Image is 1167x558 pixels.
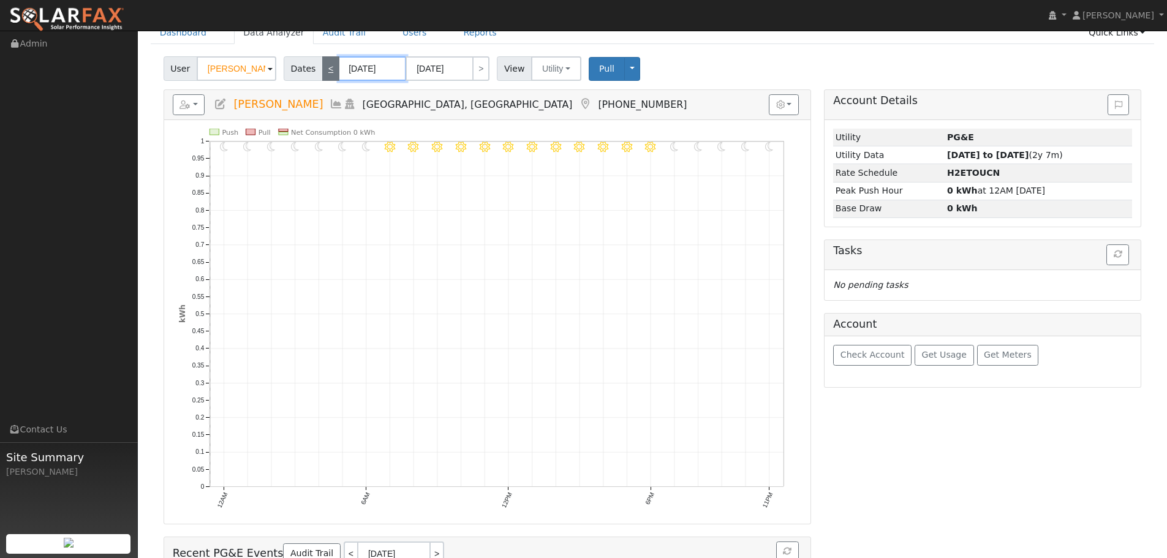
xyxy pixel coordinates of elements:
[192,190,204,197] text: 0.85
[833,280,908,290] i: No pending tasks
[330,98,343,110] a: Multi-Series Graph
[200,138,204,145] text: 1
[314,141,323,152] i: 4AM - Clear
[1108,94,1129,115] button: Issue History
[192,397,204,404] text: 0.25
[833,345,912,366] button: Check Account
[314,21,375,44] a: Audit Trail
[192,258,204,265] text: 0.65
[200,483,204,490] text: 0
[503,141,513,152] i: 12PM - Clear
[234,21,314,44] a: Data Analyzer
[527,141,537,152] i: 1PM - Clear
[1106,244,1129,265] button: Refresh
[945,182,1133,200] td: at 12AM [DATE]
[456,141,466,152] i: 10AM - Clear
[291,129,375,137] text: Net Consumption 0 kWh
[9,7,124,32] img: SolarFax
[192,363,204,369] text: 0.35
[670,141,679,152] i: 7PM - Clear
[947,203,978,213] strong: 0 kWh
[765,141,774,152] i: 11PM - Clear
[599,64,614,74] span: Pull
[6,466,131,478] div: [PERSON_NAME]
[574,141,584,152] i: 3PM - Clear
[833,129,945,146] td: Utility
[497,56,532,81] span: View
[343,98,357,110] a: Login As (last Never)
[598,99,687,110] span: [PHONE_NUMBER]
[984,350,1032,360] span: Get Meters
[645,141,655,152] i: 6PM - Clear
[833,146,945,164] td: Utility Data
[192,293,204,300] text: 0.55
[393,21,436,44] a: Users
[195,449,204,456] text: 0.1
[840,350,905,360] span: Check Account
[195,276,204,283] text: 0.6
[243,141,252,152] i: 1AM - Clear
[977,345,1039,366] button: Get Meters
[192,466,204,473] text: 0.05
[589,57,625,81] button: Pull
[947,168,1000,178] strong: H
[233,98,323,110] span: [PERSON_NAME]
[947,150,1063,160] span: (2y 7m)
[192,224,204,231] text: 0.75
[1079,21,1154,44] a: Quick Links
[833,94,1132,107] h5: Account Details
[360,491,371,505] text: 6AM
[741,141,750,152] i: 10PM - Clear
[258,129,270,137] text: Pull
[622,141,632,152] i: 5PM - Clear
[195,311,204,317] text: 0.5
[195,172,204,179] text: 0.9
[267,141,276,152] i: 2AM - Clear
[717,141,726,152] i: 9PM - Clear
[322,56,339,81] a: <
[479,141,489,152] i: 11AM - Clear
[455,21,506,44] a: Reports
[214,98,227,110] a: Edit User (27942)
[6,449,131,466] span: Site Summary
[833,182,945,200] td: Peak Push Hour
[192,328,204,334] text: 0.45
[578,98,592,110] a: Map
[195,345,204,352] text: 0.4
[947,150,1029,160] strong: [DATE] to [DATE]
[291,141,300,152] i: 3AM - Clear
[915,345,974,366] button: Get Usage
[220,141,228,152] i: 12AM - Clear
[195,241,204,248] text: 0.7
[408,141,418,152] i: 8AM - Clear
[833,244,1132,257] h5: Tasks
[531,56,581,81] button: Utility
[833,318,877,330] h5: Account
[362,141,371,152] i: 6AM - Clear
[922,350,967,360] span: Get Usage
[192,155,204,162] text: 0.95
[164,56,197,81] span: User
[833,200,945,217] td: Base Draw
[833,164,945,182] td: Rate Schedule
[192,432,204,439] text: 0.15
[551,141,561,152] i: 2PM - Clear
[1082,10,1154,20] span: [PERSON_NAME]
[222,129,238,137] text: Push
[195,380,204,386] text: 0.3
[500,491,513,508] text: 12PM
[644,491,655,505] text: 6PM
[363,99,573,110] span: [GEOGRAPHIC_DATA], [GEOGRAPHIC_DATA]
[472,56,489,81] a: >
[284,56,323,81] span: Dates
[947,186,978,195] strong: 0 kWh
[64,538,74,548] img: retrieve
[694,141,703,152] i: 8PM - Clear
[338,141,347,152] i: 5AM - Clear
[151,21,216,44] a: Dashboard
[761,491,774,508] text: 11PM
[216,491,228,508] text: 12AM
[385,141,395,152] i: 7AM - Clear
[178,304,187,323] text: kWh
[195,414,204,421] text: 0.2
